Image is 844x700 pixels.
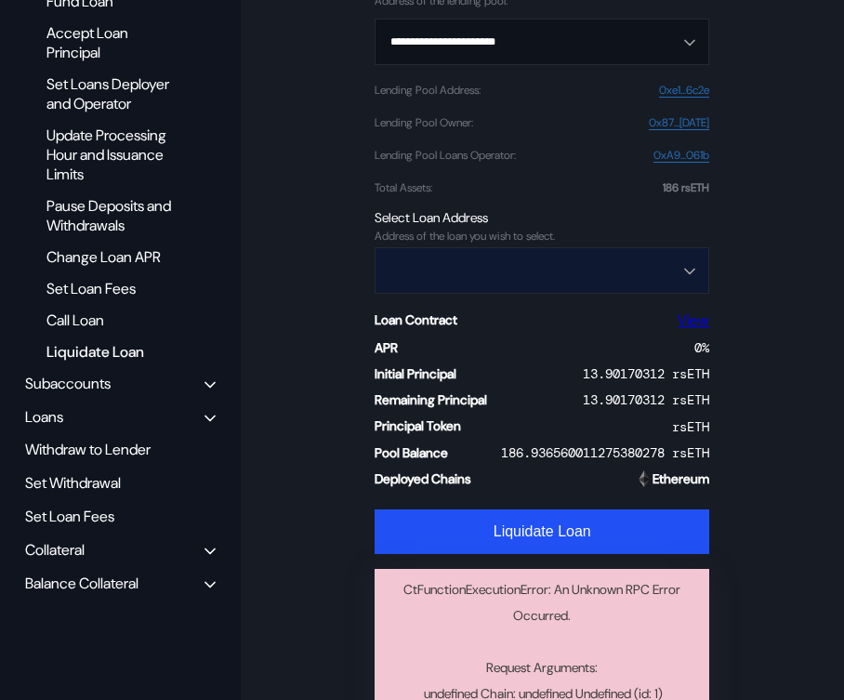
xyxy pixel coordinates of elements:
[25,574,138,593] div: Balance Collateral
[375,247,709,294] button: Open menu
[37,308,194,333] div: Call Loan
[37,244,194,270] div: Change Loan APR
[636,470,653,487] img: Ethereum
[375,444,448,461] div: Pool Balance
[37,339,194,364] div: Liquidate Loan
[375,209,709,226] div: Select Loan Address
[672,418,709,435] div: rsETH
[375,19,709,65] button: Open menu
[375,365,456,382] div: Initial Principal
[694,339,709,356] div: 0 %
[375,470,471,487] div: Deployed Chains
[375,149,516,162] div: Lending Pool Loans Operator :
[37,20,194,65] div: Accept Loan Principal
[375,391,487,408] div: Remaining Principal
[501,444,709,461] div: 186.936560011275380278 rsETH
[37,123,194,187] div: Update Processing Hour and Issuance Limits
[583,391,709,408] div: 13.90170312 rsETH
[649,116,709,130] a: 0x87...[DATE]
[678,310,709,330] a: View
[653,470,709,487] div: Ethereum
[37,276,194,301] div: Set Loan Fees
[653,149,709,163] a: 0xA9...061b
[659,84,709,98] a: 0xe1...6c2e
[375,84,481,97] div: Lending Pool Address :
[19,502,222,531] div: Set Loan Fees
[37,72,194,116] div: Set Loans Deployer and Operator
[375,339,398,356] div: APR
[375,230,709,243] div: Address of the loan you wish to select.
[25,407,63,427] div: Loans
[375,311,457,328] div: Loan Contract
[25,540,85,560] div: Collateral
[663,181,709,194] div: 186 rsETH
[19,435,222,464] div: Withdraw to Lender
[37,193,194,238] div: Pause Deposits and Withdrawals
[375,116,473,129] div: Lending Pool Owner :
[583,365,709,382] div: 13.90170312 rsETH
[375,181,432,194] div: Total Assets :
[375,509,709,554] button: Liquidate Loan
[19,469,222,497] div: Set Withdrawal
[375,417,461,434] div: Principal Token
[25,374,111,393] div: Subaccounts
